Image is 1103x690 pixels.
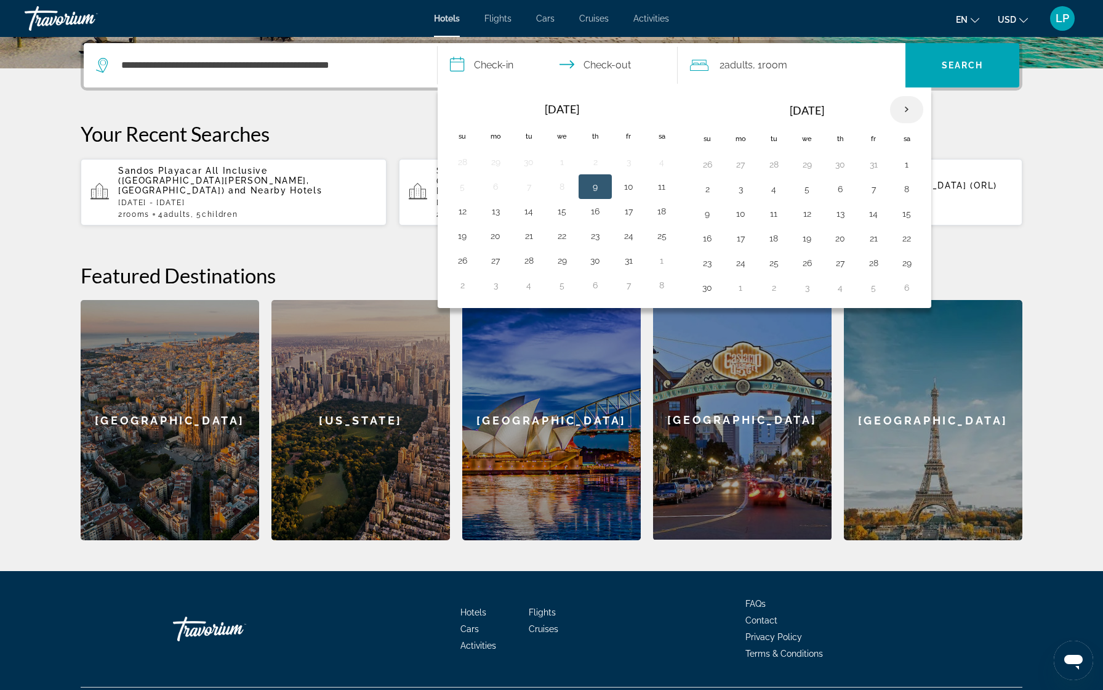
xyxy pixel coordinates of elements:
span: Cars [536,14,555,23]
button: Day 16 [585,203,605,220]
button: Day 28 [864,254,883,272]
span: 2 [720,57,753,74]
button: Day 26 [452,252,472,269]
button: Day 6 [486,178,505,195]
button: Day 3 [731,181,750,198]
button: Day 22 [552,227,572,245]
span: Activities [633,14,669,23]
button: Day 9 [697,205,717,222]
button: Day 18 [764,230,784,247]
span: and Nearby Hotels [228,185,323,195]
th: [DATE] [479,95,645,123]
button: Day 29 [552,252,572,269]
a: Sydney[GEOGRAPHIC_DATA] [462,300,641,540]
button: Day 2 [585,153,605,171]
button: Day 3 [619,153,638,171]
button: Day 30 [585,252,605,269]
span: Contact [745,615,777,625]
button: Day 19 [797,230,817,247]
button: Day 28 [519,252,539,269]
button: Day 29 [897,254,916,272]
span: USD [998,15,1016,25]
button: Day 8 [652,277,672,294]
p: [DATE] - [DATE] [436,198,695,207]
button: Day 7 [619,277,638,294]
button: Day 22 [897,230,916,247]
div: [GEOGRAPHIC_DATA] [81,300,259,540]
button: Next month [890,95,923,124]
button: Day 15 [897,205,916,222]
div: [US_STATE] [271,300,450,540]
p: Your Recent Searches [81,121,1022,146]
span: en [956,15,968,25]
button: Day 30 [519,153,539,171]
button: Day 2 [697,181,717,198]
button: Day 4 [519,277,539,294]
button: Day 5 [452,178,472,195]
button: Day 29 [486,153,505,171]
button: Day 30 [697,279,717,296]
a: San Diego[GEOGRAPHIC_DATA] [653,300,832,540]
button: Day 5 [864,279,883,296]
button: User Menu [1046,6,1078,31]
button: Day 9 [585,178,605,195]
button: Day 27 [830,254,850,272]
span: 2 [436,210,468,219]
a: Privacy Policy [745,632,802,642]
span: LP [1056,12,1069,25]
span: Activities [460,641,496,651]
button: Day 31 [864,156,883,173]
table: Right calendar grid [691,95,923,300]
a: Travorium [25,2,148,34]
button: Day 19 [452,227,472,245]
h2: Featured Destinations [81,263,1022,288]
button: Day 6 [897,279,916,296]
button: Day 21 [519,227,539,245]
button: Travelers: 2 adults, 0 children [678,43,905,87]
button: Day 25 [764,254,784,272]
button: Day 7 [519,178,539,195]
a: New York[US_STATE] [271,300,450,540]
p: [DATE] - [DATE] [118,198,377,207]
a: Barcelona[GEOGRAPHIC_DATA] [81,300,259,540]
a: Flights [529,607,556,617]
button: Day 12 [797,205,817,222]
span: Hotels [434,14,460,23]
button: Day 24 [731,254,750,272]
button: Day 31 [619,252,638,269]
button: Day 12 [452,203,472,220]
button: Day 27 [731,156,750,173]
span: Sandos Playacar All Inclusive ([GEOGRAPHIC_DATA][PERSON_NAME], [GEOGRAPHIC_DATA]) [118,166,310,195]
a: FAQs [745,599,766,609]
button: Day 28 [764,156,784,173]
input: Search hotel destination [120,56,419,75]
button: Day 2 [452,277,472,294]
button: Day 4 [764,181,784,198]
table: Left calendar grid [446,95,678,298]
button: Day 25 [652,227,672,245]
button: Change language [956,10,979,28]
button: Day 4 [830,279,850,296]
th: [DATE] [724,95,890,125]
button: Day 17 [619,203,638,220]
button: Day 21 [864,230,883,247]
button: Day 14 [519,203,539,220]
button: Day 11 [652,178,672,195]
span: 4 [158,210,191,219]
button: Day 18 [652,203,672,220]
button: Day 20 [830,230,850,247]
iframe: Button to launch messaging window [1054,641,1093,680]
span: Cars [460,624,479,634]
a: Cruises [579,14,609,23]
a: Flights [484,14,511,23]
button: Day 6 [830,181,850,198]
span: Terms & Conditions [745,649,823,659]
button: Day 10 [731,205,750,222]
button: Day 1 [552,153,572,171]
a: Hotels [460,607,486,617]
button: Day 1 [897,156,916,173]
button: Day 1 [652,252,672,269]
span: Adults [164,210,191,219]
